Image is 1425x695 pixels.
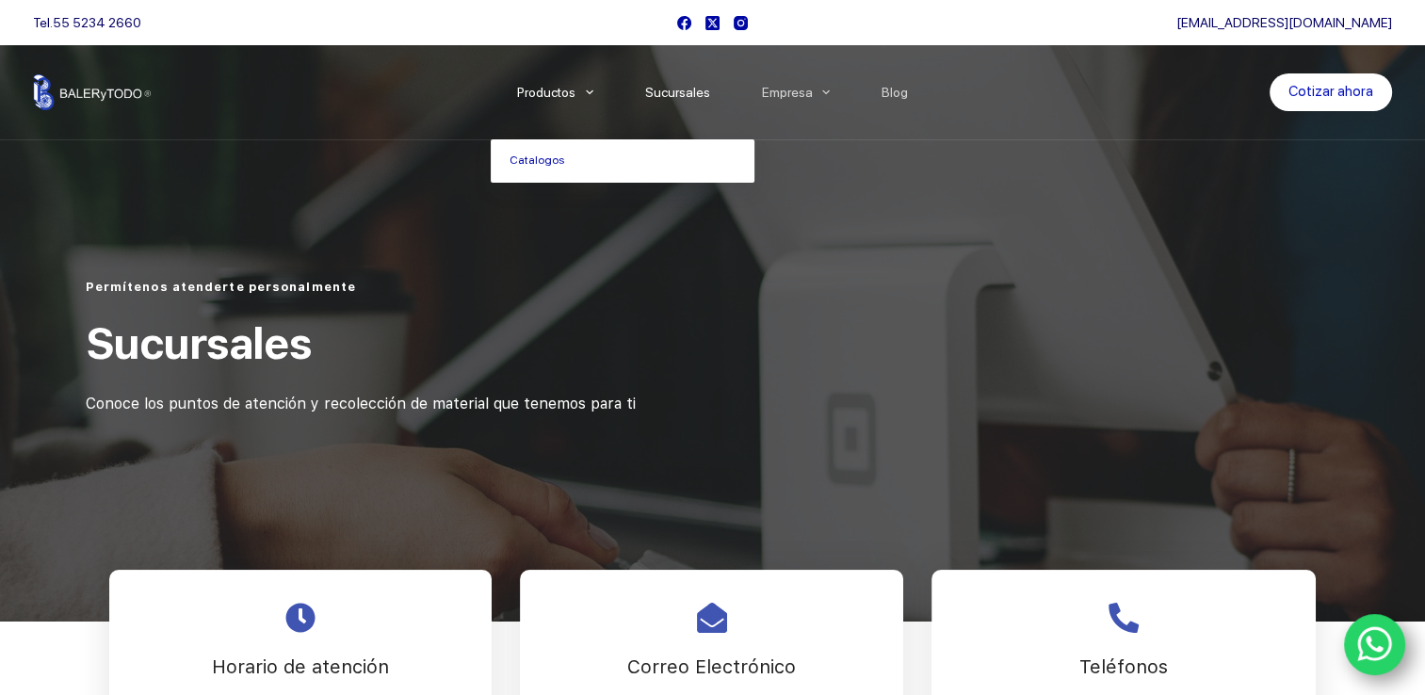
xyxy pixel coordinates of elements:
a: Instagram [734,16,748,30]
span: Sucursales [86,317,312,369]
nav: Menu Principal [491,45,934,139]
a: 55 5234 2660 [53,15,141,30]
a: [EMAIL_ADDRESS][DOMAIN_NAME] [1176,15,1392,30]
a: X (Twitter) [705,16,720,30]
span: Teléfonos [1079,655,1168,678]
span: Correo Electrónico [627,655,796,678]
a: WhatsApp [1344,614,1406,676]
span: Permítenos atenderte personalmente [86,280,356,294]
a: Facebook [677,16,691,30]
a: Catalogos [491,139,754,183]
img: Balerytodo [33,74,151,110]
span: Conoce los puntos de atención y recolección de material que tenemos para ti [86,395,636,412]
span: Tel. [33,15,141,30]
a: Cotizar ahora [1270,73,1392,111]
span: Horario de atención [212,655,389,678]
